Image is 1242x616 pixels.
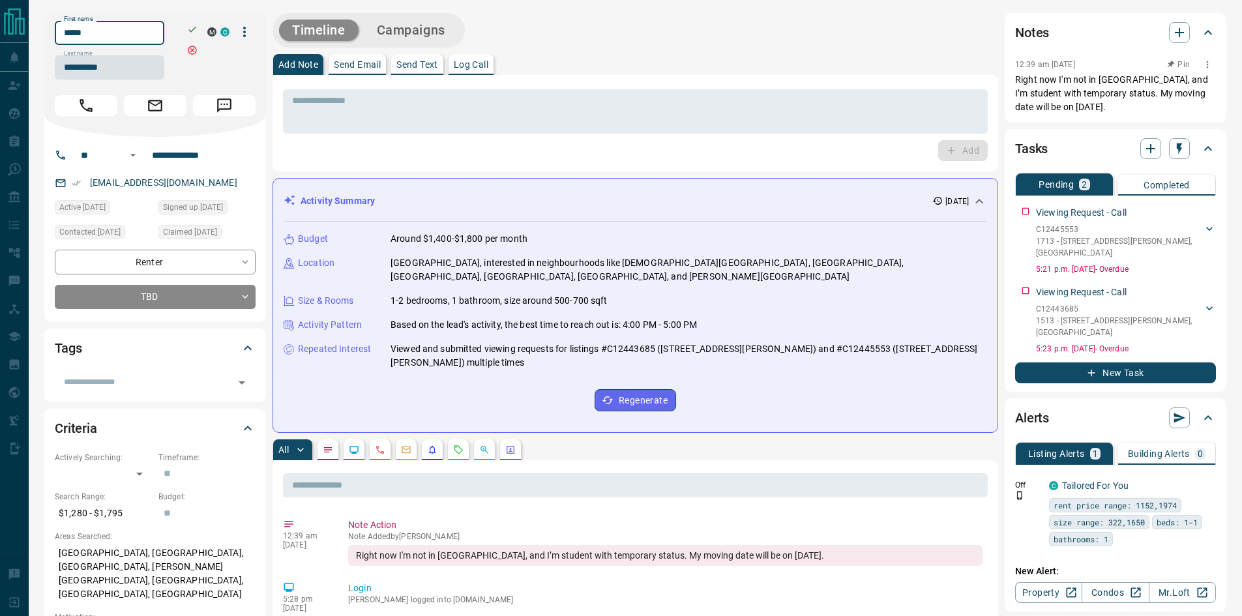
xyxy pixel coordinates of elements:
[283,594,329,604] p: 5:28 pm
[1015,407,1049,428] h2: Alerts
[1036,235,1203,259] p: 1713 - [STREET_ADDRESS][PERSON_NAME] , [GEOGRAPHIC_DATA]
[1082,582,1149,603] a: Condos
[396,60,438,69] p: Send Text
[279,20,359,41] button: Timeline
[1015,138,1048,159] h2: Tasks
[55,200,152,218] div: Fri Oct 10 2025
[55,531,256,542] p: Areas Searched:
[1054,533,1108,546] span: bathrooms: 1
[278,60,318,69] p: Add Note
[1157,516,1198,529] span: beds: 1-1
[55,332,256,364] div: Tags
[1149,582,1216,603] a: Mr.Loft
[298,256,334,270] p: Location
[1015,402,1216,433] div: Alerts
[1049,481,1058,490] div: condos.ca
[1036,286,1127,299] p: Viewing Request - Call
[233,374,251,392] button: Open
[163,201,223,214] span: Signed up [DATE]
[298,232,328,246] p: Budget
[1039,180,1074,189] p: Pending
[1093,449,1098,458] p: 1
[364,20,458,41] button: Campaigns
[55,503,152,524] p: $1,280 - $1,795
[401,445,411,455] svg: Emails
[90,177,237,188] a: [EMAIL_ADDRESS][DOMAIN_NAME]
[55,452,152,463] p: Actively Searching:
[55,95,117,116] span: Call
[1198,449,1203,458] p: 0
[298,294,354,308] p: Size & Rooms
[1036,221,1216,261] div: C124455531713 - [STREET_ADDRESS][PERSON_NAME],[GEOGRAPHIC_DATA]
[348,595,983,604] p: [PERSON_NAME] logged into [DOMAIN_NAME]
[349,445,359,455] svg: Lead Browsing Activity
[348,518,983,532] p: Note Action
[64,15,93,23] label: First name
[1036,263,1216,275] p: 5:21 p.m. [DATE] - Overdue
[348,581,983,595] p: Login
[454,60,488,69] p: Log Call
[1054,499,1177,512] span: rent price range: 1152,1974
[391,256,987,284] p: [GEOGRAPHIC_DATA], interested in neighbourhoods like [DEMOGRAPHIC_DATA][GEOGRAPHIC_DATA], [GEOGRA...
[348,532,983,541] p: Note Added by [PERSON_NAME]
[1082,180,1087,189] p: 2
[158,452,256,463] p: Timeframe:
[348,545,983,566] div: Right now I'm not in [GEOGRAPHIC_DATA], and I’m student with temporary status. My moving date wil...
[1015,17,1216,48] div: Notes
[945,196,969,207] p: [DATE]
[453,445,464,455] svg: Requests
[334,60,381,69] p: Send Email
[505,445,516,455] svg: Agent Actions
[298,342,371,356] p: Repeated Interest
[207,27,216,37] div: mrloft.ca
[1144,181,1190,190] p: Completed
[1015,479,1041,491] p: Off
[283,604,329,613] p: [DATE]
[1054,516,1145,529] span: size range: 322,1650
[391,342,987,370] p: Viewed and submitted viewing requests for listings #C12443685 ([STREET_ADDRESS][PERSON_NAME]) and...
[1036,301,1216,341] div: C124436851513 - [STREET_ADDRESS][PERSON_NAME],[GEOGRAPHIC_DATA]
[59,226,121,239] span: Contacted [DATE]
[158,491,256,503] p: Budget:
[193,95,256,116] span: Message
[1015,565,1216,578] p: New Alert:
[1028,449,1085,458] p: Listing Alerts
[391,294,608,308] p: 1-2 bedrooms, 1 bathroom, size around 500-700 sqft
[64,50,93,58] label: Last name
[391,318,697,332] p: Based on the lead's activity, the best time to reach out is: 4:00 PM - 5:00 PM
[59,201,106,214] span: Active [DATE]
[1062,480,1129,491] a: Tailored For You
[1036,303,1203,315] p: C12443685
[283,531,329,540] p: 12:39 am
[158,225,256,243] div: Wed Oct 01 2025
[278,445,289,454] p: All
[1015,491,1024,500] svg: Push Notification Only
[284,189,987,213] div: Activity Summary[DATE]
[1036,315,1203,338] p: 1513 - [STREET_ADDRESS][PERSON_NAME] , [GEOGRAPHIC_DATA]
[1015,362,1216,383] button: New Task
[1036,343,1216,355] p: 5:23 p.m. [DATE] - Overdue
[124,95,186,116] span: Email
[1015,133,1216,164] div: Tasks
[1128,449,1190,458] p: Building Alerts
[1160,59,1198,70] button: Pin
[283,540,329,550] p: [DATE]
[55,285,256,309] div: TBD
[158,200,256,218] div: Sun Sep 28 2025
[55,250,256,274] div: Renter
[1015,60,1075,69] p: 12:39 am [DATE]
[391,232,527,246] p: Around $1,400-$1,800 per month
[375,445,385,455] svg: Calls
[595,389,676,411] button: Regenerate
[55,542,256,605] p: [GEOGRAPHIC_DATA], [GEOGRAPHIC_DATA], [GEOGRAPHIC_DATA], [PERSON_NAME][GEOGRAPHIC_DATA], [GEOGRAP...
[1015,582,1082,603] a: Property
[427,445,437,455] svg: Listing Alerts
[125,147,141,163] button: Open
[1036,224,1203,235] p: C12445553
[298,318,362,332] p: Activity Pattern
[1036,206,1127,220] p: Viewing Request - Call
[323,445,333,455] svg: Notes
[1015,73,1216,114] p: Right now I'm not in [GEOGRAPHIC_DATA], and I’m student with temporary status. My moving date wil...
[72,179,81,188] svg: Email Verified
[301,194,375,208] p: Activity Summary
